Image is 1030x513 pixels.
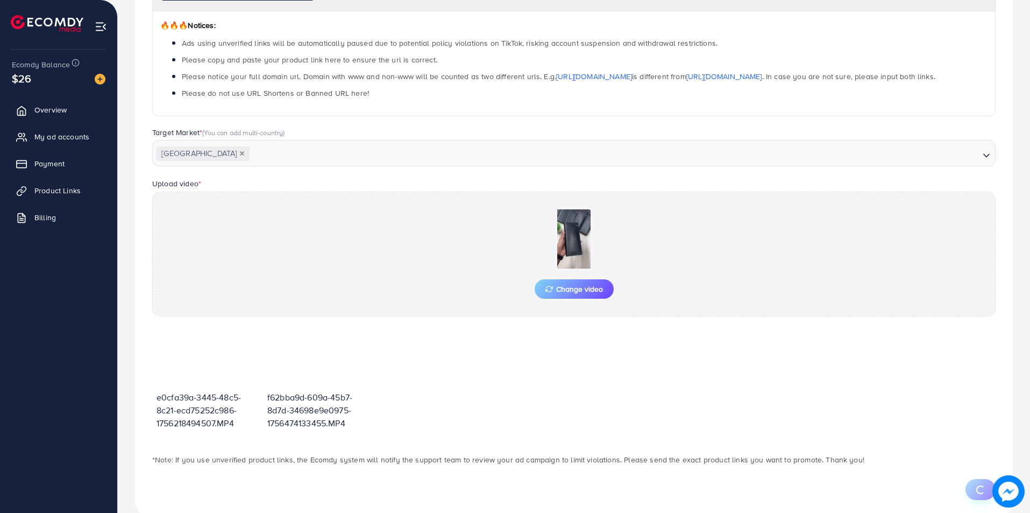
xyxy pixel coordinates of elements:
[157,391,259,430] p: e0cfa39a-3445-48c5-8c21-ecd75252c986-1756218494507.MP4
[157,146,250,161] span: [GEOGRAPHIC_DATA]
[8,153,109,174] a: Payment
[182,88,369,99] span: Please do not use URL Shortens or Banned URL here!
[12,71,31,86] span: $26
[95,20,107,33] img: menu
[251,146,978,163] input: Search for option
[34,185,81,196] span: Product Links
[545,285,603,293] span: Change video
[152,453,996,466] p: *Note: If you use unverified product links, the Ecomdy system will notify the support team to rev...
[182,38,718,48] span: Ads using unverified links will be automatically paused due to potential policy violations on Tik...
[152,178,201,189] label: Upload video
[152,127,285,138] label: Target Market
[12,59,70,70] span: Ecomdy Balance
[8,99,109,121] a: Overview
[160,20,188,31] span: 🔥🔥🔥
[202,128,285,137] span: (You can add multi-country)
[11,15,83,32] img: logo
[182,71,935,82] span: Please notice your full domain url. Domain with www and non-www will be counted as two different ...
[267,391,370,430] p: f62bba9d-609a-45b7-8d7d-34698e9e0975-1756474133455.MP4
[686,71,762,82] a: [URL][DOMAIN_NAME]
[8,126,109,147] a: My ad accounts
[556,71,632,82] a: [URL][DOMAIN_NAME]
[535,279,614,299] button: Change video
[239,151,245,156] button: Deselect Pakistan
[160,20,216,31] span: Notices:
[8,180,109,201] a: Product Links
[34,104,67,115] span: Overview
[520,209,628,269] img: Preview Image
[152,140,996,166] div: Search for option
[95,74,105,85] img: image
[34,212,56,223] span: Billing
[8,207,109,228] a: Billing
[34,158,65,169] span: Payment
[182,54,437,65] span: Please copy and paste your product link here to ensure the url is correct.
[34,131,89,142] span: My ad accounts
[992,475,1025,508] img: image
